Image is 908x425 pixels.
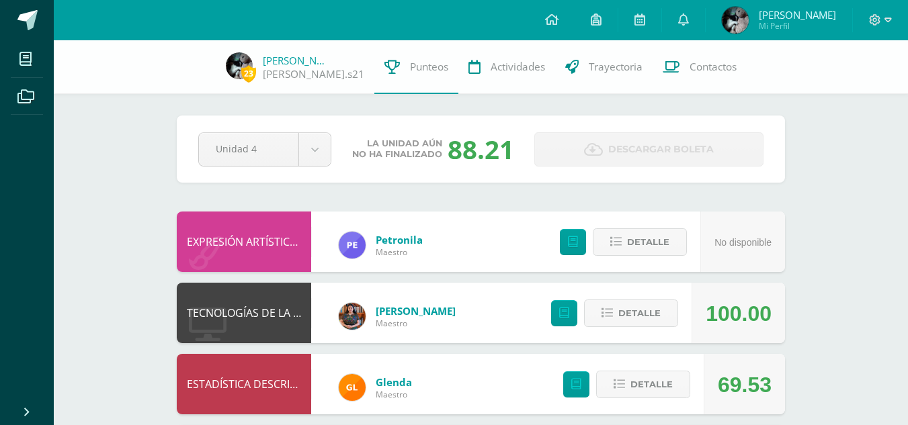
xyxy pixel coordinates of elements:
[555,40,653,94] a: Trayectoria
[410,60,448,74] span: Punteos
[759,20,836,32] span: Mi Perfil
[339,303,366,330] img: 60a759e8b02ec95d430434cf0c0a55c7.png
[339,374,366,401] img: 7115e4ef1502d82e30f2a52f7cb22b3f.png
[177,354,311,414] div: ESTADÍSTICA DESCRIPTIVA
[374,40,458,94] a: Punteos
[722,7,749,34] img: 6cd496432c45f9fcca7cb2211ea3c11b.png
[216,133,282,164] span: Unidad 4
[376,375,412,389] a: Glenda
[618,301,661,326] span: Detalle
[376,318,456,329] span: Maestro
[458,40,555,94] a: Actividades
[593,228,687,256] button: Detalle
[352,138,442,160] span: La unidad aún no ha finalizado
[608,133,714,166] span: Descargar boleta
[491,60,545,74] span: Actividades
[448,132,514,167] div: 88.21
[630,372,673,397] span: Detalle
[376,246,423,258] span: Maestro
[653,40,747,94] a: Contactos
[226,52,253,79] img: 6cd496432c45f9fcca7cb2211ea3c11b.png
[584,299,678,327] button: Detalle
[376,304,456,318] a: [PERSON_NAME]
[627,230,669,254] span: Detalle
[339,232,366,258] img: 5c99eb5223c44f6a28178f7daff48da6.png
[376,389,412,400] span: Maestro
[177,283,311,343] div: TECNOLOGÍAS DE LA INFORMACIÓN Y LA COMUNICACIÓN 5
[263,54,330,67] a: [PERSON_NAME]
[706,283,772,344] div: 100.00
[376,233,423,246] a: Petronila
[199,133,331,166] a: Unidad 4
[596,371,690,398] button: Detalle
[589,60,643,74] span: Trayectoria
[263,67,364,81] a: [PERSON_NAME].s21
[177,211,311,272] div: EXPRESIÓN ARTÍSTICA (MOVIMIENTO)
[718,355,772,415] div: 69.53
[690,60,737,74] span: Contactos
[759,8,836,21] span: [PERSON_NAME]
[241,65,256,82] span: 23
[714,237,772,248] span: No disponible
